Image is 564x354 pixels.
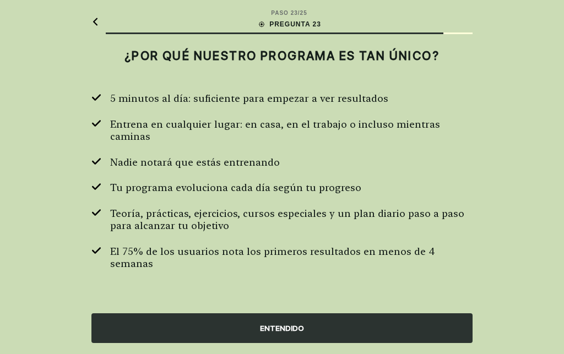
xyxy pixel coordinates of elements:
[110,208,473,232] span: Teoría, prácticas, ejercicios, cursos especiales y un plan diario paso a paso para alcanzar tu ob...
[110,92,388,105] span: 5 minutos al día: suficiente para empezar a ver resultados
[257,19,321,29] div: PREGUNTA 23
[91,313,473,343] div: ENTENDIDO
[110,182,361,194] span: Tu programa evoluciona cada día según tu progreso
[110,246,473,270] span: El 75% de los usuarios nota los primeros resultados en menos de 4 semanas
[110,118,473,143] span: Entrena en cualquier lugar: en casa, en el trabajo o incluso mientras caminas
[110,156,280,169] span: Nadie notará que estás entrenando
[91,48,473,63] h2: ¿POR QUÉ NUESTRO PROGRAMA ES TAN ÚNICO?
[271,9,307,17] div: PASO 23 / 25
